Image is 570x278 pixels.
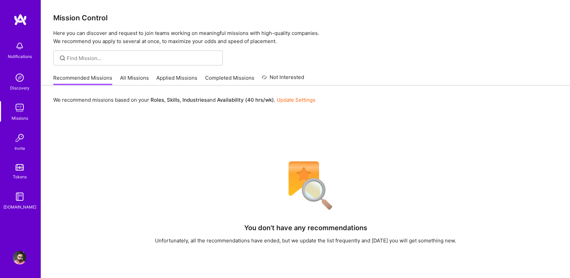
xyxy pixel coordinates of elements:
a: Applied Missions [156,74,197,85]
i: icon SearchGrey [59,54,66,62]
a: User Avatar [11,251,28,264]
a: Completed Missions [205,74,254,85]
p: We recommend missions based on your , , and . [53,96,315,103]
img: discovery [13,71,26,84]
div: Missions [12,115,28,122]
img: guide book [13,190,26,203]
img: tokens [16,164,24,171]
b: Roles [151,97,164,103]
div: Tokens [13,173,27,180]
input: Find Mission... [67,55,218,62]
a: All Missions [120,74,149,85]
a: Not Interested [262,73,304,85]
img: Invite [13,131,26,145]
h4: You don't have any recommendations [244,224,367,232]
img: User Avatar [13,251,26,264]
img: teamwork [13,101,26,115]
img: logo [14,14,27,26]
div: Invite [15,145,25,152]
img: No Results [277,157,334,215]
div: Notifications [8,53,32,60]
b: Industries [182,97,207,103]
h3: Mission Control [53,14,558,22]
img: bell [13,39,26,53]
div: [DOMAIN_NAME] [3,203,36,211]
b: Availability (40 hrs/wk) [217,97,274,103]
b: Skills [167,97,180,103]
a: Recommended Missions [53,74,112,85]
a: Update Settings [277,97,315,103]
div: Unfortunately, all the recommendations have ended, but we update the list frequently and [DATE] y... [155,237,456,244]
div: Discovery [10,84,30,92]
p: Here you can discover and request to join teams working on meaningful missions with high-quality ... [53,29,558,45]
